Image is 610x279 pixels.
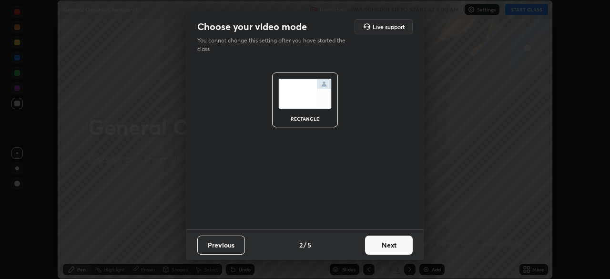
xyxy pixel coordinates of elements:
[307,240,311,250] h4: 5
[197,21,307,33] h2: Choose your video mode
[197,36,352,53] p: You cannot change this setting after you have started the class
[365,236,413,255] button: Next
[304,240,306,250] h4: /
[299,240,303,250] h4: 2
[278,79,332,109] img: normalScreenIcon.ae25ed63.svg
[197,236,245,255] button: Previous
[373,24,405,30] h5: Live support
[286,116,324,121] div: rectangle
